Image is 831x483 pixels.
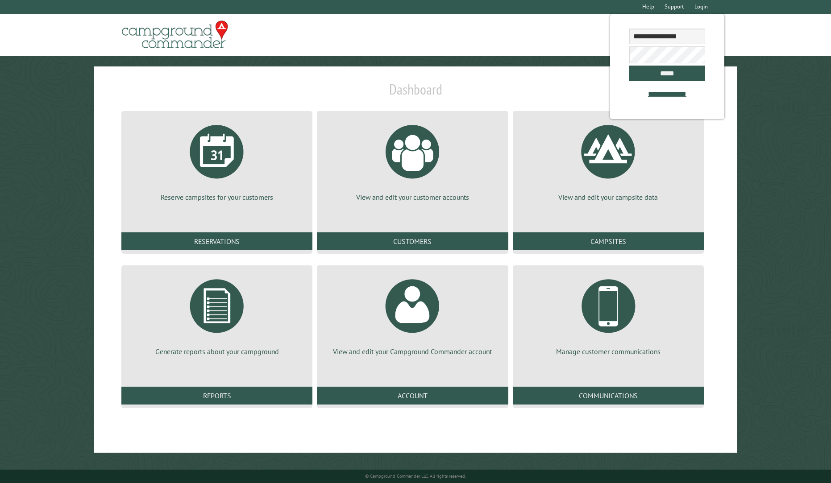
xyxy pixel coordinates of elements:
[132,347,302,356] p: Generate reports about your campground
[513,232,704,250] a: Campsites
[328,118,497,202] a: View and edit your customer accounts
[524,192,693,202] p: View and edit your campsite data
[132,272,302,356] a: Generate reports about your campground
[317,387,508,405] a: Account
[328,192,497,202] p: View and edit your customer accounts
[524,118,693,202] a: View and edit your campsite data
[328,272,497,356] a: View and edit your Campground Commander account
[121,232,312,250] a: Reservations
[524,272,693,356] a: Manage customer communications
[132,192,302,202] p: Reserve campsites for your customers
[119,81,712,105] h1: Dashboard
[524,347,693,356] p: Manage customer communications
[121,387,312,405] a: Reports
[328,347,497,356] p: View and edit your Campground Commander account
[119,17,231,52] img: Campground Commander
[317,232,508,250] a: Customers
[513,387,704,405] a: Communications
[132,118,302,202] a: Reserve campsites for your customers
[365,473,466,479] small: © Campground Commander LLC. All rights reserved.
